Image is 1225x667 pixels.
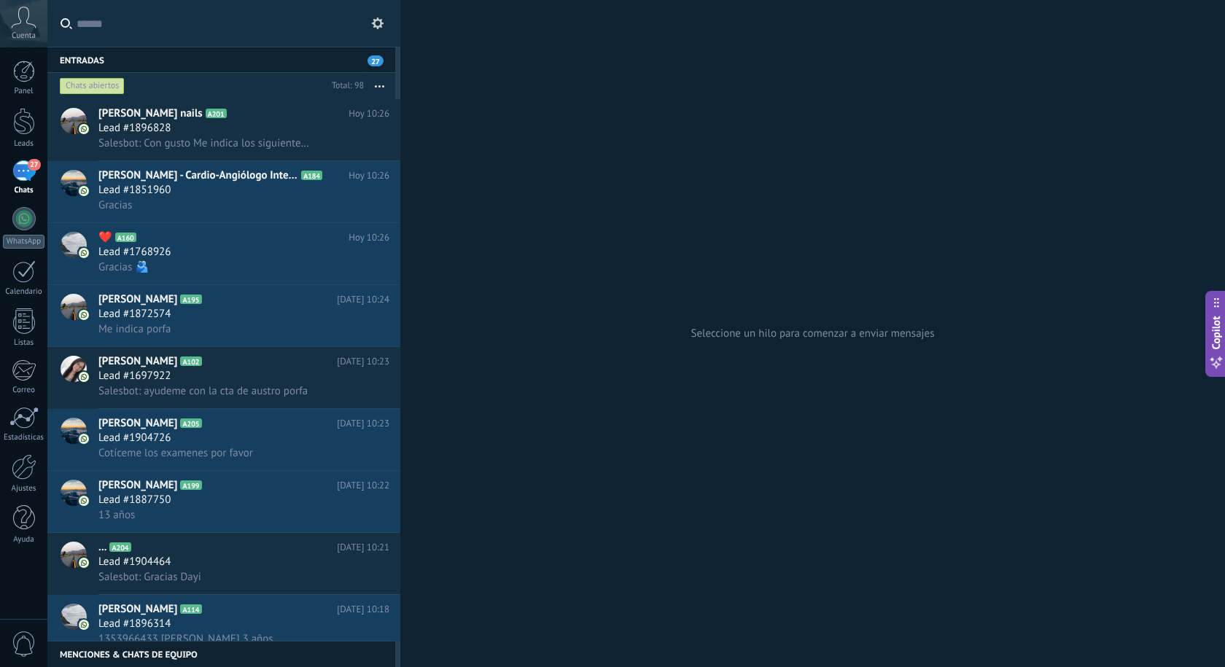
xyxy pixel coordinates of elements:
[12,31,36,41] span: Cuenta
[47,99,400,160] a: avataricon[PERSON_NAME] nailsA201Hoy 10:26Lead #1896828Salesbot: Con gusto Me indica los siguient...
[98,260,149,274] span: Gracias 🫂
[98,322,171,336] span: Me indica porfa
[79,248,89,258] img: icon
[98,431,171,445] span: Lead #1904726
[98,416,177,431] span: [PERSON_NAME]
[47,409,400,470] a: avataricon[PERSON_NAME]A205[DATE] 10:23Lead #1904726Cotíceme los examenes por favor
[47,595,400,656] a: avataricon[PERSON_NAME]A114[DATE] 10:18Lead #18963141353966433 [PERSON_NAME] 3 años
[98,198,132,212] span: Gracias
[98,106,203,121] span: [PERSON_NAME] nails
[337,416,389,431] span: [DATE] 10:23
[79,124,89,134] img: icon
[180,295,201,304] span: A195
[79,496,89,506] img: icon
[98,555,171,569] span: Lead #1904464
[98,384,308,398] span: Salesbot: ayudeme con la cta de austro porfa
[79,372,89,382] img: icon
[98,617,171,631] span: Lead #1896314
[47,347,400,408] a: avataricon[PERSON_NAME]A102[DATE] 10:23Lead #1697922Salesbot: ayudeme con la cta de austro porfa
[98,446,253,460] span: Cotíceme los examenes por favor
[98,183,171,198] span: Lead #1851960
[3,535,45,545] div: Ayuda
[47,47,395,73] div: Entradas
[98,632,273,646] span: 1353966433 [PERSON_NAME] 3 años
[98,478,177,493] span: [PERSON_NAME]
[28,159,40,171] span: 27
[79,620,89,630] img: icon
[326,79,364,93] div: Total: 98
[367,55,384,66] span: 27
[3,484,45,494] div: Ajustes
[3,338,45,348] div: Listas
[3,433,45,442] div: Estadísticas
[3,235,44,249] div: WhatsApp
[98,602,177,617] span: [PERSON_NAME]
[79,186,89,196] img: icon
[115,233,136,242] span: A160
[98,369,171,383] span: Lead #1697922
[79,434,89,444] img: icon
[206,109,227,118] span: A201
[349,230,389,245] span: Hoy 10:26
[180,356,201,366] span: A102
[3,386,45,395] div: Correo
[98,540,106,555] span: ...
[47,533,400,594] a: avataricon...A204[DATE] 10:21Lead #1904464Salesbot: Gracias Dayi
[47,641,395,667] div: Menciones & Chats de equipo
[98,354,177,369] span: [PERSON_NAME]
[47,161,400,222] a: avataricon[PERSON_NAME] - Cardio-Angiólogo IntervencionistaA184Hoy 10:26Lead #1851960Gracias
[98,168,298,183] span: [PERSON_NAME] - Cardio-Angiólogo Intervencionista
[98,121,171,136] span: Lead #1896828
[180,418,201,428] span: A205
[98,292,177,307] span: [PERSON_NAME]
[349,168,389,183] span: Hoy 10:26
[98,136,309,150] span: Salesbot: Con gusto Me indica los siguientes datos *DEL PACIENTE* para poderle registrar la cita ...
[3,287,45,297] div: Calendario
[98,245,171,260] span: Lead #1768926
[180,604,201,614] span: A114
[3,87,45,96] div: Panel
[98,570,201,584] span: Salesbot: Gracias Dayi
[47,471,400,532] a: avataricon[PERSON_NAME]A199[DATE] 10:22Lead #188775013 años
[3,186,45,195] div: Chats
[364,73,395,99] button: Más
[79,310,89,320] img: icon
[301,171,322,180] span: A184
[98,307,171,321] span: Lead #1872574
[349,106,389,121] span: Hoy 10:26
[109,542,131,552] span: A204
[98,230,112,245] span: ❤️
[337,602,389,617] span: [DATE] 10:18
[98,493,171,507] span: Lead #1887750
[60,77,125,95] div: Chats abiertos
[3,139,45,149] div: Leads
[79,558,89,568] img: icon
[47,285,400,346] a: avataricon[PERSON_NAME]A195[DATE] 10:24Lead #1872574Me indica porfa
[180,480,201,490] span: A199
[98,508,135,522] span: 13 años
[337,478,389,493] span: [DATE] 10:22
[1209,316,1224,349] span: Copilot
[337,540,389,555] span: [DATE] 10:21
[47,223,400,284] a: avataricon❤️A160Hoy 10:26Lead #1768926Gracias 🫂
[337,354,389,369] span: [DATE] 10:23
[337,292,389,307] span: [DATE] 10:24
